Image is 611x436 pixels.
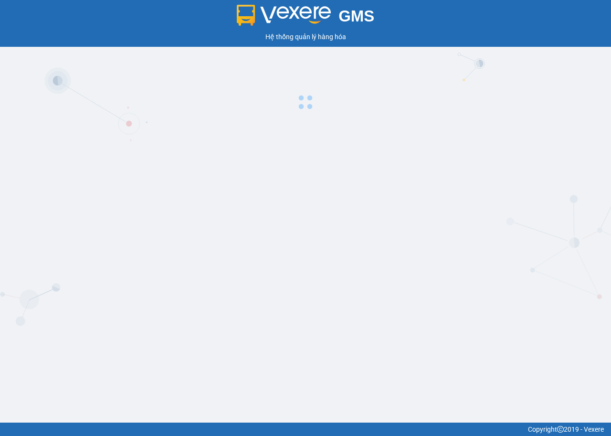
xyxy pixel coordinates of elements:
img: logo 2 [237,5,331,26]
span: GMS [338,7,374,25]
span: copyright [557,426,564,433]
div: Hệ thống quản lý hàng hóa [2,32,609,42]
a: GMS [237,14,375,22]
div: Copyright 2019 - Vexere [7,424,604,435]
